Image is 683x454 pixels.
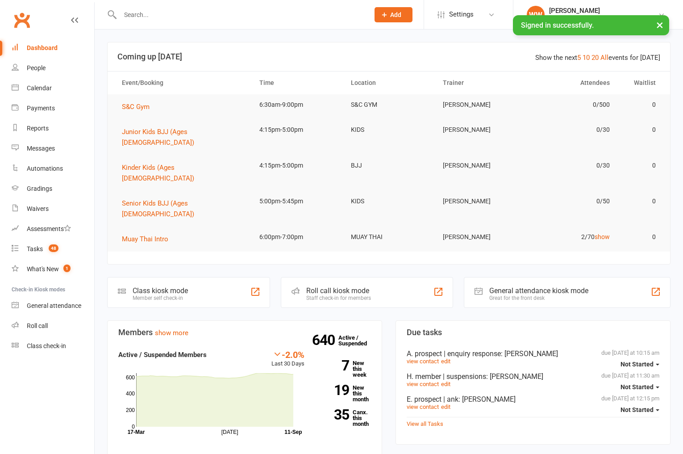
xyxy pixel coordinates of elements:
a: View all Tasks [407,420,443,427]
span: Kinder Kids (Ages [DEMOGRAPHIC_DATA]) [122,164,194,182]
a: 10 [583,54,590,62]
div: A. prospect | enquiry response [407,349,659,358]
a: 35Canx. this month [318,409,371,427]
a: edit [441,358,450,365]
a: 5 [577,54,581,62]
a: Payments [12,98,94,118]
td: KIDS [343,191,434,212]
a: Assessments [12,219,94,239]
a: Reports [12,118,94,139]
strong: 7 [318,359,349,372]
span: Junior Kids BJJ (Ages [DEMOGRAPHIC_DATA]) [122,128,194,147]
th: Waitlist [618,71,664,94]
strong: 19 [318,383,349,397]
div: WW [527,6,545,24]
div: Reports [27,125,49,132]
div: Class check-in [27,342,66,349]
th: Event/Booking [114,71,251,94]
td: 0/50 [526,191,618,212]
span: Not Started [621,383,654,391]
div: Great for the front desk [489,295,588,301]
a: Gradings [12,179,94,199]
th: Trainer [435,71,526,94]
a: General attendance kiosk mode [12,296,94,316]
td: 0/30 [526,119,618,140]
span: Muay Thai Intro [122,235,168,243]
a: Calendar [12,78,94,98]
div: Calendar [27,84,52,92]
button: Kinder Kids (Ages [DEMOGRAPHIC_DATA]) [122,162,243,184]
a: Clubworx [11,9,33,31]
td: 4:15pm-5:00pm [251,155,343,176]
td: KIDS [343,119,434,140]
td: MUAY THAI [343,227,434,248]
button: Senior Kids BJJ (Ages [DEMOGRAPHIC_DATA]) [122,198,243,219]
td: 0/500 [526,94,618,115]
td: [PERSON_NAME] [435,155,526,176]
div: General attendance kiosk mode [489,286,588,295]
strong: Active / Suspended Members [118,351,207,359]
div: H. member | suspensions [407,372,659,381]
a: 19New this month [318,385,371,402]
button: Muay Thai Intro [122,234,175,244]
div: Automations [27,165,63,172]
span: 48 [49,244,58,252]
span: : [PERSON_NAME] [458,395,516,404]
button: Junior Kids BJJ (Ages [DEMOGRAPHIC_DATA]) [122,126,243,148]
div: E. prospect | ank [407,395,659,404]
td: 0 [618,227,664,248]
div: Dominance MMA [GEOGRAPHIC_DATA] [549,15,658,23]
div: Roll call kiosk mode [306,286,371,295]
a: 640Active / Suspended [338,328,378,353]
th: Location [343,71,434,94]
a: Class kiosk mode [12,336,94,356]
div: Messages [27,145,55,152]
td: 0 [618,94,664,115]
td: 0 [618,191,664,212]
a: view contact [407,381,439,387]
td: 6:30am-9:00pm [251,94,343,115]
a: view contact [407,358,439,365]
div: Roll call [27,322,48,329]
button: Add [375,7,412,22]
td: 0 [618,119,664,140]
strong: 640 [312,333,338,347]
span: : [PERSON_NAME] [486,372,543,381]
th: Time [251,71,343,94]
div: People [27,64,46,71]
div: Dashboard [27,44,58,51]
a: show [595,233,610,240]
a: Automations [12,159,94,179]
span: Add [390,11,401,18]
div: Class kiosk mode [133,286,188,295]
input: Search... [117,8,363,21]
div: -2.0% [271,349,304,359]
td: 6:00pm-7:00pm [251,227,343,248]
a: All [600,54,608,62]
td: S&C GYM [343,94,434,115]
a: People [12,58,94,78]
td: [PERSON_NAME] [435,119,526,140]
div: General attendance [27,302,81,309]
div: Gradings [27,185,52,192]
div: Show the next events for [DATE] [535,52,660,63]
strong: 35 [318,408,349,421]
td: 0/30 [526,155,618,176]
div: Staff check-in for members [306,295,371,301]
a: view contact [407,404,439,410]
button: × [652,15,668,34]
td: [PERSON_NAME] [435,191,526,212]
span: 1 [63,265,71,272]
a: edit [441,381,450,387]
div: Assessments [27,225,71,232]
div: Member self check-in [133,295,188,301]
a: Waivers [12,199,94,219]
td: [PERSON_NAME] [435,227,526,248]
td: 5:00pm-5:45pm [251,191,343,212]
a: What's New1 [12,259,94,279]
button: Not Started [621,379,659,395]
span: Settings [449,4,474,25]
span: Senior Kids BJJ (Ages [DEMOGRAPHIC_DATA]) [122,199,194,218]
div: [PERSON_NAME] [549,7,658,15]
span: S&C Gym [122,103,150,111]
